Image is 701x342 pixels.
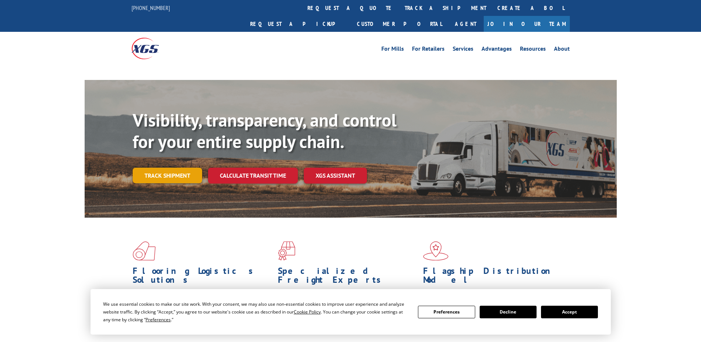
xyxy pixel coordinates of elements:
[381,46,404,54] a: For Mills
[448,16,484,32] a: Agent
[103,300,409,323] div: We use essential cookies to make our site work. With your consent, we may also use non-essential ...
[146,316,171,323] span: Preferences
[481,46,512,54] a: Advantages
[132,4,170,11] a: [PHONE_NUMBER]
[351,16,448,32] a: Customer Portal
[133,241,156,261] img: xgs-icon-total-supply-chain-intelligence-red
[133,168,202,183] a: Track shipment
[412,46,445,54] a: For Retailers
[133,288,272,314] span: As an industry carrier of choice, XGS has brought innovation and dedication to flooring logistics...
[453,46,473,54] a: Services
[133,266,272,288] h1: Flooring Logistics Solutions
[133,108,397,153] b: Visibility, transparency, and control for your entire supply chain.
[278,241,295,261] img: xgs-icon-focused-on-flooring-red
[278,266,418,288] h1: Specialized Freight Experts
[423,288,559,305] span: Our agile distribution network gives you nationwide inventory management on demand.
[91,289,611,335] div: Cookie Consent Prompt
[541,306,598,318] button: Accept
[423,266,563,288] h1: Flagship Distribution Model
[208,168,298,184] a: Calculate transit time
[554,46,570,54] a: About
[480,306,537,318] button: Decline
[245,16,351,32] a: Request a pickup
[294,309,321,315] span: Cookie Policy
[520,46,546,54] a: Resources
[304,168,367,184] a: XGS ASSISTANT
[423,241,449,261] img: xgs-icon-flagship-distribution-model-red
[278,288,418,321] p: From overlength loads to delicate cargo, our experienced staff knows the best way to move your fr...
[418,306,475,318] button: Preferences
[484,16,570,32] a: Join Our Team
